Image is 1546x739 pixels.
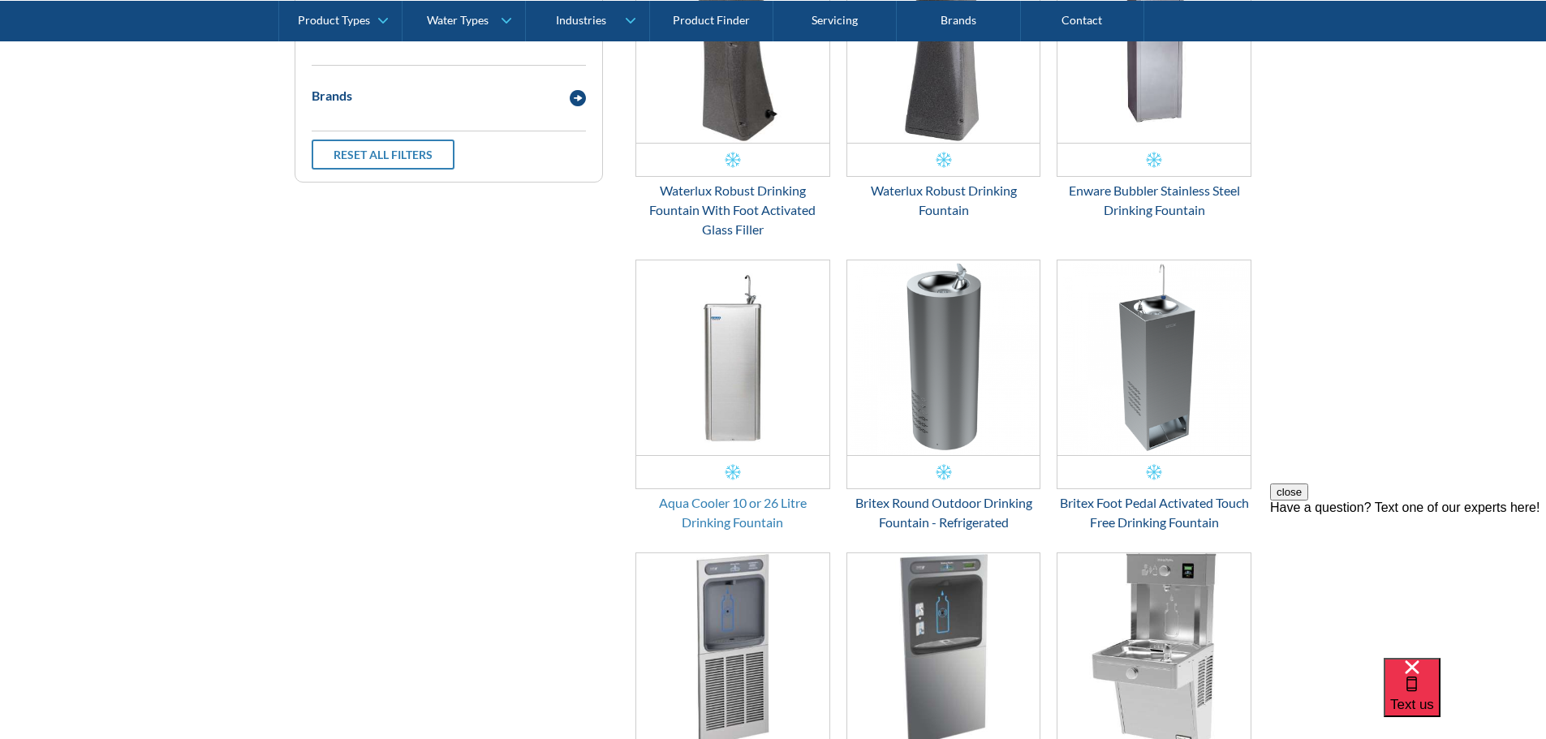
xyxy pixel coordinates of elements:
[298,13,370,27] div: Product Types
[846,181,1041,220] div: Waterlux Robust Drinking Fountain
[846,260,1041,532] a: Britex Round Outdoor Drinking Fountain - Refrigerated Britex Round Outdoor Drinking Fountain - Re...
[1270,483,1546,678] iframe: podium webchat widget prompt
[312,86,352,105] div: Brands
[635,493,830,532] div: Aqua Cooler 10 or 26 Litre Drinking Fountain
[1057,493,1251,532] div: Britex Foot Pedal Activated Touch Free Drinking Fountain
[846,493,1041,532] div: Britex Round Outdoor Drinking Fountain - Refrigerated
[1057,260,1251,532] a: Britex Foot Pedal Activated Touch Free Drinking FountainBritex Foot Pedal Activated Touch Free Dr...
[427,13,489,27] div: Water Types
[556,13,606,27] div: Industries
[1384,658,1546,739] iframe: podium webchat widget bubble
[635,181,830,239] div: Waterlux Robust Drinking Fountain With Foot Activated Glass Filler
[1057,181,1251,220] div: Enware Bubbler Stainless Steel Drinking Fountain
[1057,260,1251,455] img: Britex Foot Pedal Activated Touch Free Drinking Fountain
[635,260,830,532] a: Aqua Cooler 10 or 26 Litre Drinking FountainAqua Cooler 10 or 26 Litre Drinking Fountain
[847,260,1040,455] img: Britex Round Outdoor Drinking Fountain - Refrigerated
[636,260,829,455] img: Aqua Cooler 10 or 26 Litre Drinking Fountain
[312,140,454,170] a: Reset all filters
